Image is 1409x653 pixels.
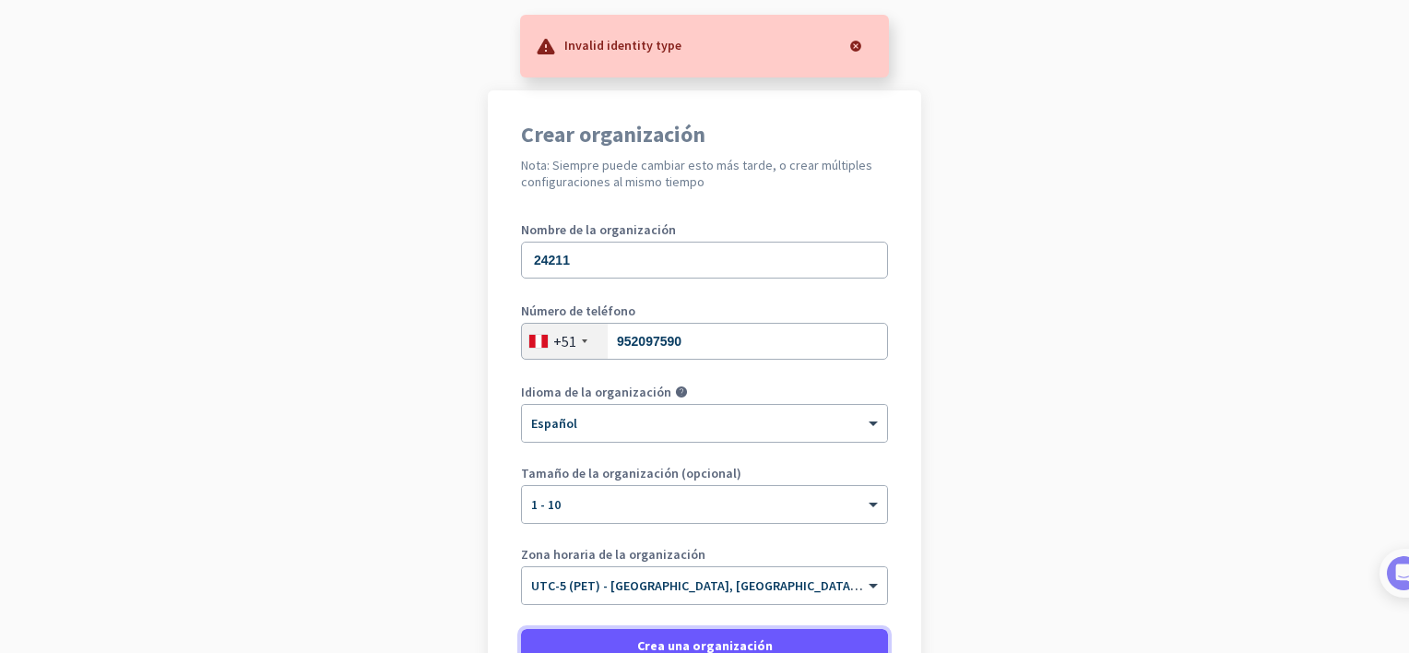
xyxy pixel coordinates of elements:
[521,242,888,279] input: ¿Cuál es el nombre de su empresa?
[521,157,888,190] h2: Nota: Siempre puede cambiar esto más tarde, o crear múltiples configuraciones al mismo tiempo
[553,332,576,350] div: +51
[521,548,888,561] label: Zona horaria de la organización
[521,386,671,398] label: Idioma de la organización
[521,223,888,236] label: Nombre de la organización
[564,35,681,53] p: Invalid identity type
[521,467,888,480] label: Tamaño de la organización (opcional)
[521,124,888,146] h1: Crear organización
[675,386,688,398] i: help
[521,323,888,360] input: 1 1234567
[521,304,888,317] label: Número de teléfono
